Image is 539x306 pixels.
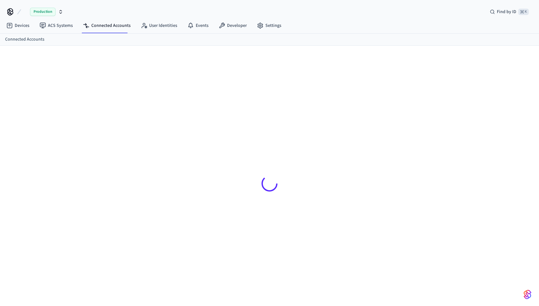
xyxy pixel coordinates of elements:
[182,20,214,31] a: Events
[252,20,286,31] a: Settings
[518,9,529,15] span: ⌘ K
[214,20,252,31] a: Developer
[1,20,34,31] a: Devices
[5,36,44,43] a: Connected Accounts
[497,9,516,15] span: Find by ID
[136,20,182,31] a: User Identities
[34,20,78,31] a: ACS Systems
[524,289,531,300] img: SeamLogoGradient.69752ec5.svg
[78,20,136,31] a: Connected Accounts
[30,8,56,16] span: Production
[485,6,534,18] div: Find by ID⌘ K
